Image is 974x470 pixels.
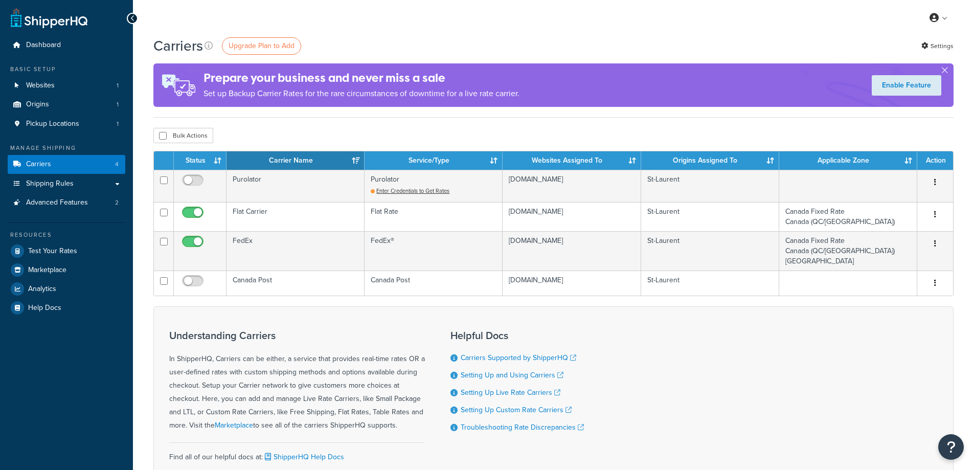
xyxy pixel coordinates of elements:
a: Marketplace [215,420,253,431]
td: Purolator [226,170,365,202]
th: Websites Assigned To: activate to sort column ascending [503,151,641,170]
a: ShipperHQ Home [11,8,87,28]
a: Setting Up and Using Carriers [461,370,563,381]
span: Shipping Rules [26,180,74,188]
li: Advanced Features [8,193,125,212]
a: Websites 1 [8,76,125,95]
th: Action [917,151,953,170]
td: [DOMAIN_NAME] [503,202,641,231]
a: Origins 1 [8,95,125,114]
a: Advanced Features 2 [8,193,125,212]
td: [DOMAIN_NAME] [503,231,641,271]
a: Enter Credentials to Get Rates [371,187,449,195]
span: Test Your Rates [28,247,77,256]
div: Basic Setup [8,65,125,74]
span: 2 [115,198,119,207]
span: Pickup Locations [26,120,79,128]
span: Upgrade Plan to Add [229,40,295,51]
a: Setting Up Custom Rate Carriers [461,405,572,415]
p: Set up Backup Carrier Rates for the rare circumstances of downtime for a live rate carrier. [203,86,519,101]
a: Carriers Supported by ShipperHQ [461,352,576,363]
td: [DOMAIN_NAME] [503,170,641,202]
span: Enter Credentials to Get Rates [376,187,449,195]
th: Origins Assigned To: activate to sort column ascending [641,151,779,170]
span: Advanced Features [26,198,88,207]
div: Find all of our helpful docs at: [169,442,425,464]
a: Troubleshooting Rate Discrepancies [461,422,584,433]
span: Analytics [28,285,56,294]
h1: Carriers [153,36,203,56]
h3: Understanding Carriers [169,330,425,341]
td: Canada Post [365,271,503,296]
a: Settings [921,39,954,53]
span: Websites [26,81,55,90]
div: In ShipperHQ, Carriers can be either, a service that provides real-time rates OR a user-defined r... [169,330,425,432]
span: Help Docs [28,304,61,312]
li: Origins [8,95,125,114]
td: Flat Carrier [226,202,365,231]
a: Help Docs [8,299,125,317]
button: Bulk Actions [153,128,213,143]
td: FedEx® [365,231,503,271]
li: Websites [8,76,125,95]
td: Canada Fixed Rate Canada (QC/[GEOGRAPHIC_DATA]) [GEOGRAPHIC_DATA] [779,231,917,271]
a: Upgrade Plan to Add [222,37,301,55]
span: Marketplace [28,266,66,275]
td: [DOMAIN_NAME] [503,271,641,296]
td: Canada Fixed Rate Canada (QC/[GEOGRAPHIC_DATA]) [779,202,917,231]
button: Open Resource Center [938,434,964,460]
td: FedEx [226,231,365,271]
span: 4 [115,160,119,169]
td: Flat Rate [365,202,503,231]
li: Pickup Locations [8,115,125,133]
a: Marketplace [8,261,125,279]
a: Dashboard [8,36,125,55]
span: Carriers [26,160,51,169]
td: Canada Post [226,271,365,296]
a: Carriers 4 [8,155,125,174]
div: Manage Shipping [8,144,125,152]
td: St-Laurent [641,271,779,296]
h4: Prepare your business and never miss a sale [203,70,519,86]
h3: Helpful Docs [450,330,584,341]
th: Service/Type: activate to sort column ascending [365,151,503,170]
th: Applicable Zone: activate to sort column ascending [779,151,917,170]
a: Shipping Rules [8,174,125,193]
a: ShipperHQ Help Docs [263,452,344,462]
a: Pickup Locations 1 [8,115,125,133]
td: St-Laurent [641,170,779,202]
a: Analytics [8,280,125,298]
td: St-Laurent [641,202,779,231]
th: Carrier Name: activate to sort column ascending [226,151,365,170]
td: Purolator [365,170,503,202]
span: Origins [26,100,49,109]
a: Enable Feature [872,75,941,96]
li: Carriers [8,155,125,174]
span: 1 [117,81,119,90]
img: ad-rules-rateshop-fe6ec290ccb7230408bd80ed9643f0289d75e0ffd9eb532fc0e269fcd187b520.png [153,63,203,107]
div: Resources [8,231,125,239]
span: 1 [117,120,119,128]
a: Test Your Rates [8,242,125,260]
th: Status: activate to sort column ascending [174,151,226,170]
a: Setting Up Live Rate Carriers [461,387,560,398]
span: 1 [117,100,119,109]
td: St-Laurent [641,231,779,271]
span: Dashboard [26,41,61,50]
